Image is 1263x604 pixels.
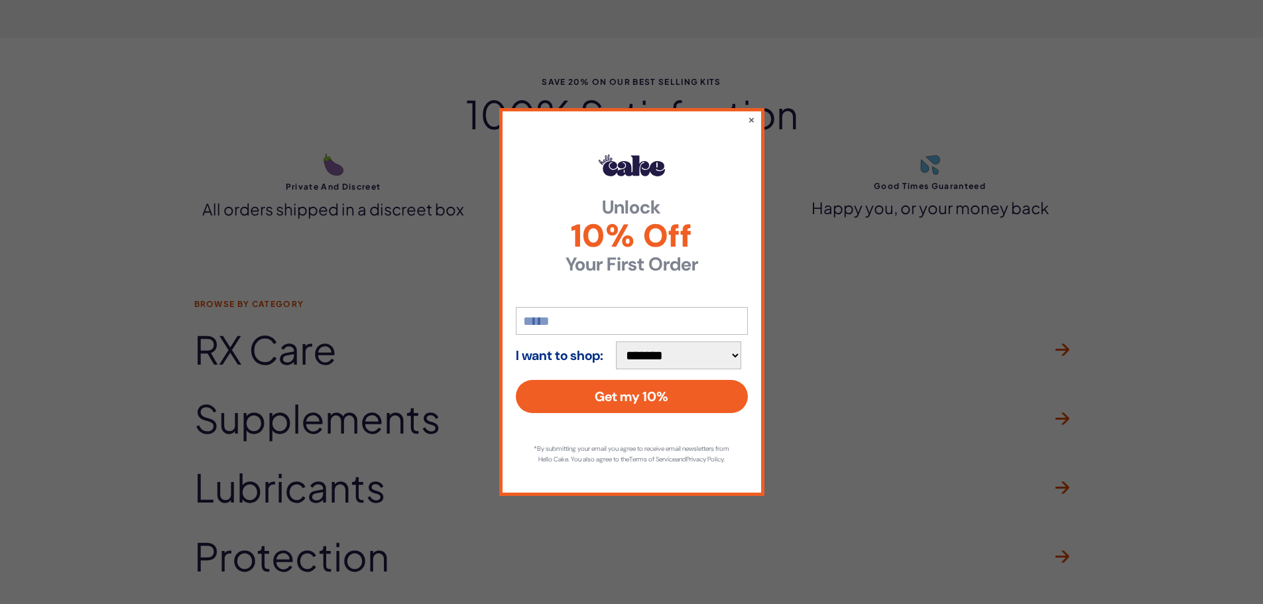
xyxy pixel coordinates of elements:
img: Hello Cake [599,154,665,176]
strong: Unlock [516,198,748,217]
strong: Your First Order [516,255,748,274]
a: Privacy Policy [686,455,723,463]
strong: I want to shop: [516,348,603,363]
a: Terms of Service [629,455,676,463]
button: × [748,113,755,126]
button: Get my 10% [516,380,748,413]
p: *By submitting your email you agree to receive email newsletters from Hello Cake. You also agree ... [529,444,735,465]
span: 10% Off [516,220,748,252]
